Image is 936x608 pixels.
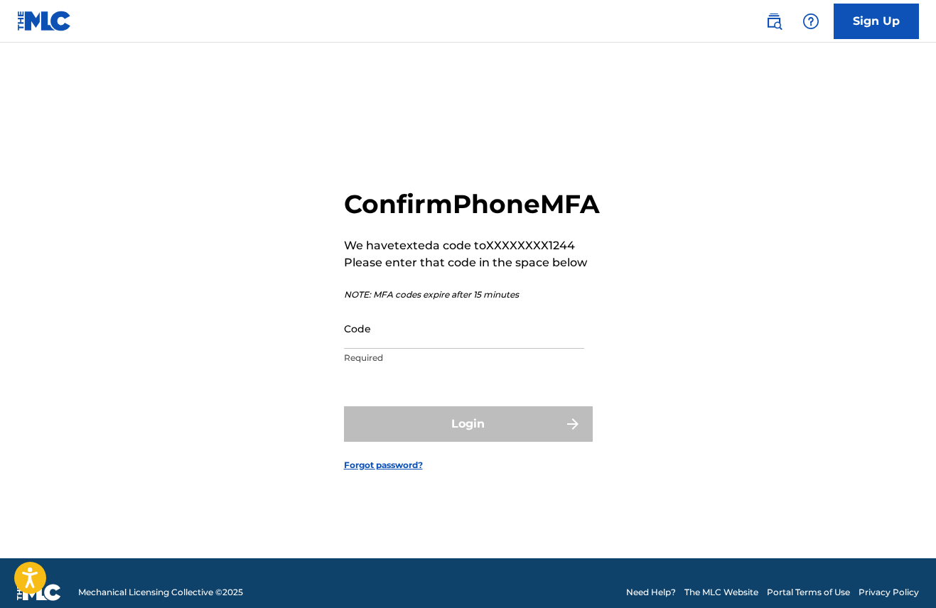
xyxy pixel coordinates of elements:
span: Mechanical Licensing Collective © 2025 [78,586,243,599]
img: help [802,13,819,30]
p: Please enter that code in the space below [344,254,600,271]
img: MLC Logo [17,11,72,31]
a: Sign Up [834,4,919,39]
a: Public Search [760,7,788,36]
img: search [765,13,782,30]
a: The MLC Website [684,586,758,599]
h2: Confirm Phone MFA [344,188,600,220]
p: NOTE: MFA codes expire after 15 minutes [344,288,600,301]
div: Help [797,7,825,36]
p: We have texted a code to XXXXXXXX1244 [344,237,600,254]
a: Need Help? [626,586,676,599]
a: Forgot password? [344,459,423,472]
a: Portal Terms of Use [767,586,850,599]
p: Required [344,352,584,364]
a: Privacy Policy [859,586,919,599]
img: logo [17,584,61,601]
